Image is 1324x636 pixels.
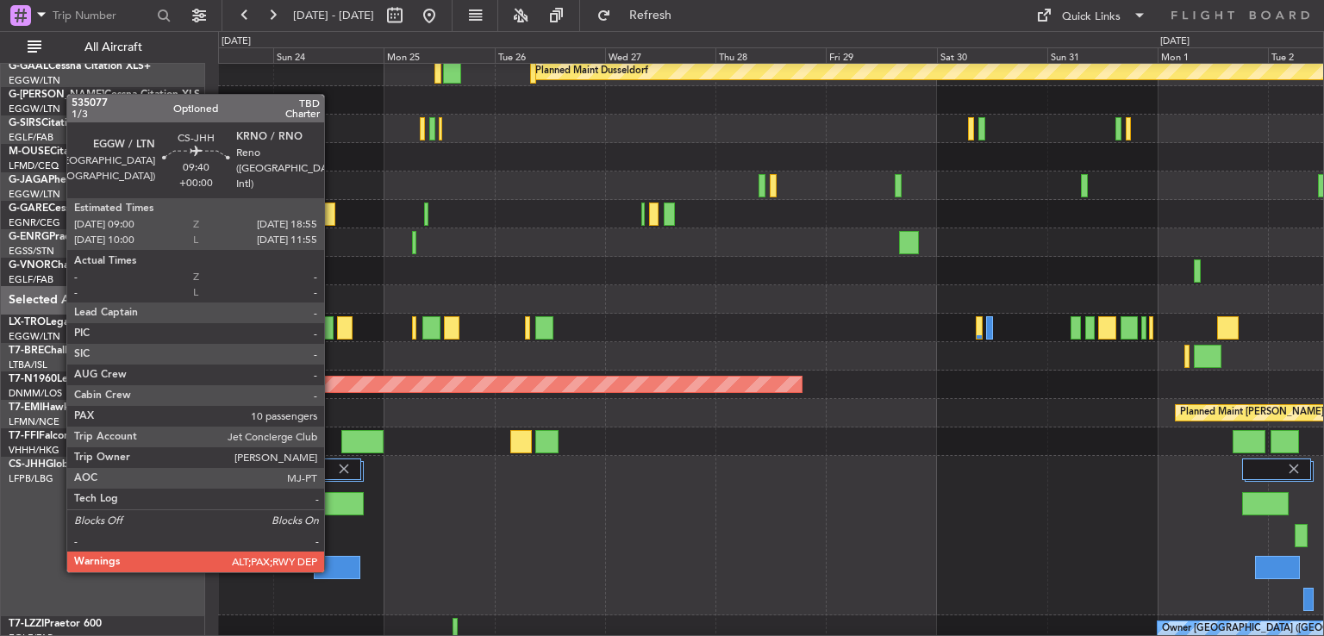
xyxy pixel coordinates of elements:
[9,175,109,185] a: G-JAGAPhenom 300
[9,330,60,343] a: EGGW/LTN
[9,232,49,242] span: G-ENRG
[9,431,86,441] a: T7-FFIFalcon 7X
[9,147,50,157] span: M-OUSE
[9,131,53,144] a: EGLF/FAB
[1180,400,1324,426] div: Planned Maint [PERSON_NAME]
[9,402,114,413] a: T7-EMIHawker 900XP
[9,147,134,157] a: M-OUSECitation Mustang
[9,260,125,271] a: G-VNORChallenger 650
[615,9,687,22] span: Refresh
[9,188,60,201] a: EGGW/LTN
[9,61,48,72] span: G-GAAL
[9,317,101,327] a: LX-TROLegacy 650
[9,619,102,629] a: T7-LZZIPraetor 600
[9,273,53,286] a: EGLF/FAB
[1158,47,1268,63] div: Mon 1
[9,459,46,470] span: CS-JHH
[9,118,108,128] a: G-SIRSCitation Excel
[53,3,152,28] input: Trip Number
[937,47,1047,63] div: Sat 30
[9,61,151,72] a: G-GAALCessna Citation XLS+
[293,8,374,23] span: [DATE] - [DATE]
[9,346,44,356] span: T7-BRE
[9,374,112,384] a: T7-N1960Legacy 650
[1062,9,1121,26] div: Quick Links
[336,461,352,477] img: gray-close.svg
[1047,47,1158,63] div: Sun 31
[9,260,51,271] span: G-VNOR
[9,387,62,400] a: DNMM/LOS
[9,415,59,428] a: LFMN/NCE
[19,34,187,61] button: All Aircraft
[9,203,151,214] a: G-GARECessna Citation XLS+
[45,41,182,53] span: All Aircraft
[9,402,42,413] span: T7-EMI
[9,431,39,441] span: T7-FFI
[1027,2,1155,29] button: Quick Links
[9,317,46,327] span: LX-TRO
[1160,34,1190,49] div: [DATE]
[605,47,715,63] div: Wed 27
[535,59,648,84] div: Planned Maint Dusseldorf
[9,175,48,185] span: G-JAGA
[589,2,692,29] button: Refresh
[9,216,60,229] a: EGNR/CEG
[9,103,60,115] a: EGGW/LTN
[9,90,200,100] a: G-[PERSON_NAME]Cessna Citation XLS
[9,232,107,242] a: G-ENRGPraetor 600
[9,74,60,87] a: EGGW/LTN
[9,245,54,258] a: EGSS/STN
[273,47,384,63] div: Sun 24
[9,359,47,371] a: LTBA/ISL
[9,619,44,629] span: T7-LZZI
[9,444,59,457] a: VHHH/HKG
[9,159,59,172] a: LFMD/CEQ
[222,34,251,49] div: [DATE]
[9,90,104,100] span: G-[PERSON_NAME]
[826,47,936,63] div: Fri 29
[9,346,118,356] a: T7-BREChallenger 604
[9,203,48,214] span: G-GARE
[384,47,494,63] div: Mon 25
[9,459,104,470] a: CS-JHHGlobal 6000
[9,472,53,485] a: LFPB/LBG
[715,47,826,63] div: Thu 28
[9,374,57,384] span: T7-N1960
[495,47,605,63] div: Tue 26
[9,118,41,128] span: G-SIRS
[1286,461,1302,477] img: gray-close.svg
